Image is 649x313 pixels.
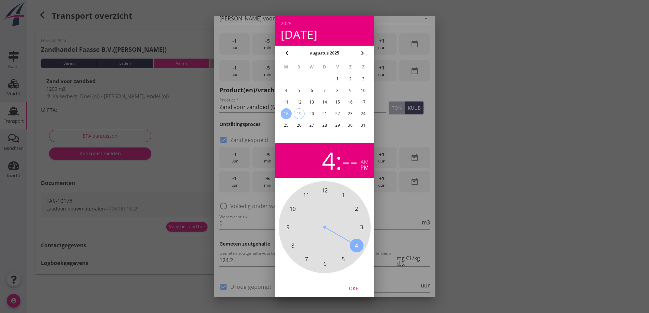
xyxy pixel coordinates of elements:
[345,108,356,119] button: 23
[280,108,291,119] button: 18
[331,61,343,73] th: V
[322,148,336,172] div: 4
[358,74,369,84] button: 3
[290,205,296,213] span: 10
[345,74,356,84] button: 2
[319,120,330,131] button: 28
[358,97,369,108] button: 17
[332,97,343,108] button: 15
[306,61,318,73] th: W
[294,109,304,119] div: 19
[280,85,291,96] button: 4
[355,241,358,250] span: 4
[293,61,305,73] th: D
[360,159,369,165] div: am
[358,85,369,96] button: 10
[360,165,369,170] div: pm
[355,205,358,213] span: 2
[332,108,343,119] button: 22
[291,241,294,250] span: 8
[339,282,369,294] button: Oké
[308,48,341,58] button: augustus 2025
[306,85,317,96] button: 6
[303,191,309,199] span: 11
[332,85,343,96] button: 8
[281,21,369,26] div: 2025
[336,148,342,172] span: :
[283,49,291,57] i: chevron_left
[357,61,369,73] th: Z
[332,74,343,84] button: 1
[319,85,330,96] button: 7
[319,108,330,119] button: 21
[305,255,308,263] span: 7
[306,120,317,131] button: 27
[280,97,291,108] button: 11
[280,120,291,131] button: 25
[342,148,358,172] div: --
[345,85,356,96] button: 9
[341,191,344,199] span: 1
[358,108,369,119] button: 24
[344,61,356,73] th: Z
[345,97,356,108] button: 16
[358,49,367,57] i: chevron_right
[306,108,317,119] button: 20
[293,97,304,108] button: 12
[281,29,369,40] div: [DATE]
[319,97,330,108] button: 14
[280,61,292,73] th: M
[332,120,343,131] button: 29
[344,284,363,292] div: Oké
[306,97,317,108] button: 13
[293,108,304,119] button: 19
[345,120,356,131] button: 30
[323,260,326,268] span: 6
[358,120,369,131] button: 31
[322,186,328,194] span: 12
[293,120,304,131] button: 26
[360,223,363,231] span: 3
[286,223,289,231] span: 9
[319,61,331,73] th: D
[293,85,304,96] button: 5
[341,255,344,263] span: 5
